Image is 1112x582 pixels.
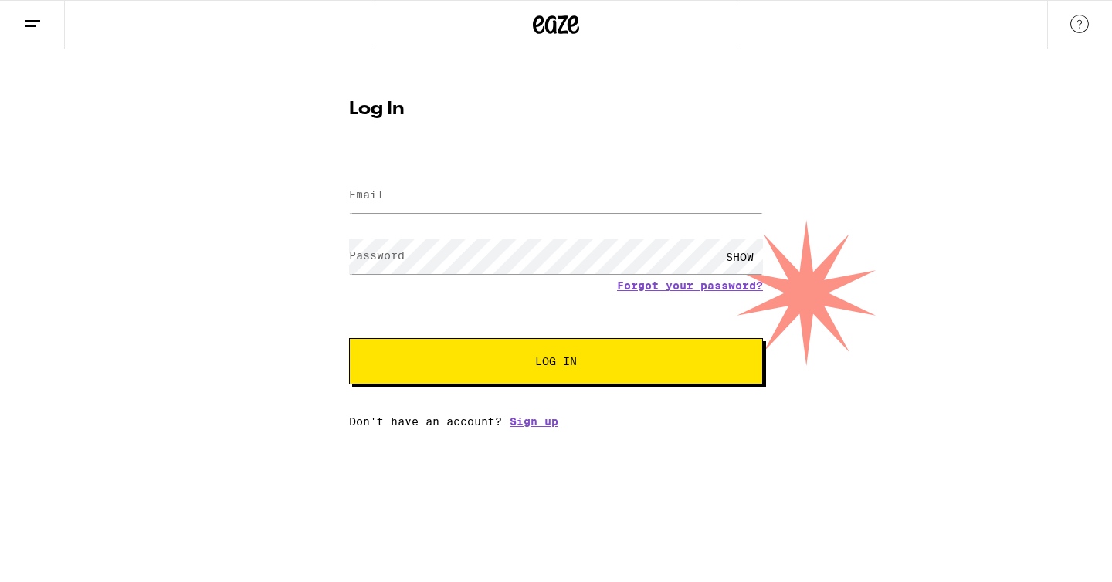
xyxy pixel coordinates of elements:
[349,178,763,213] input: Email
[617,279,763,292] a: Forgot your password?
[535,356,577,367] span: Log In
[510,415,558,428] a: Sign up
[717,239,763,274] div: SHOW
[349,338,763,384] button: Log In
[349,415,763,428] div: Don't have an account?
[349,249,405,262] label: Password
[349,188,384,201] label: Email
[349,100,763,119] h1: Log In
